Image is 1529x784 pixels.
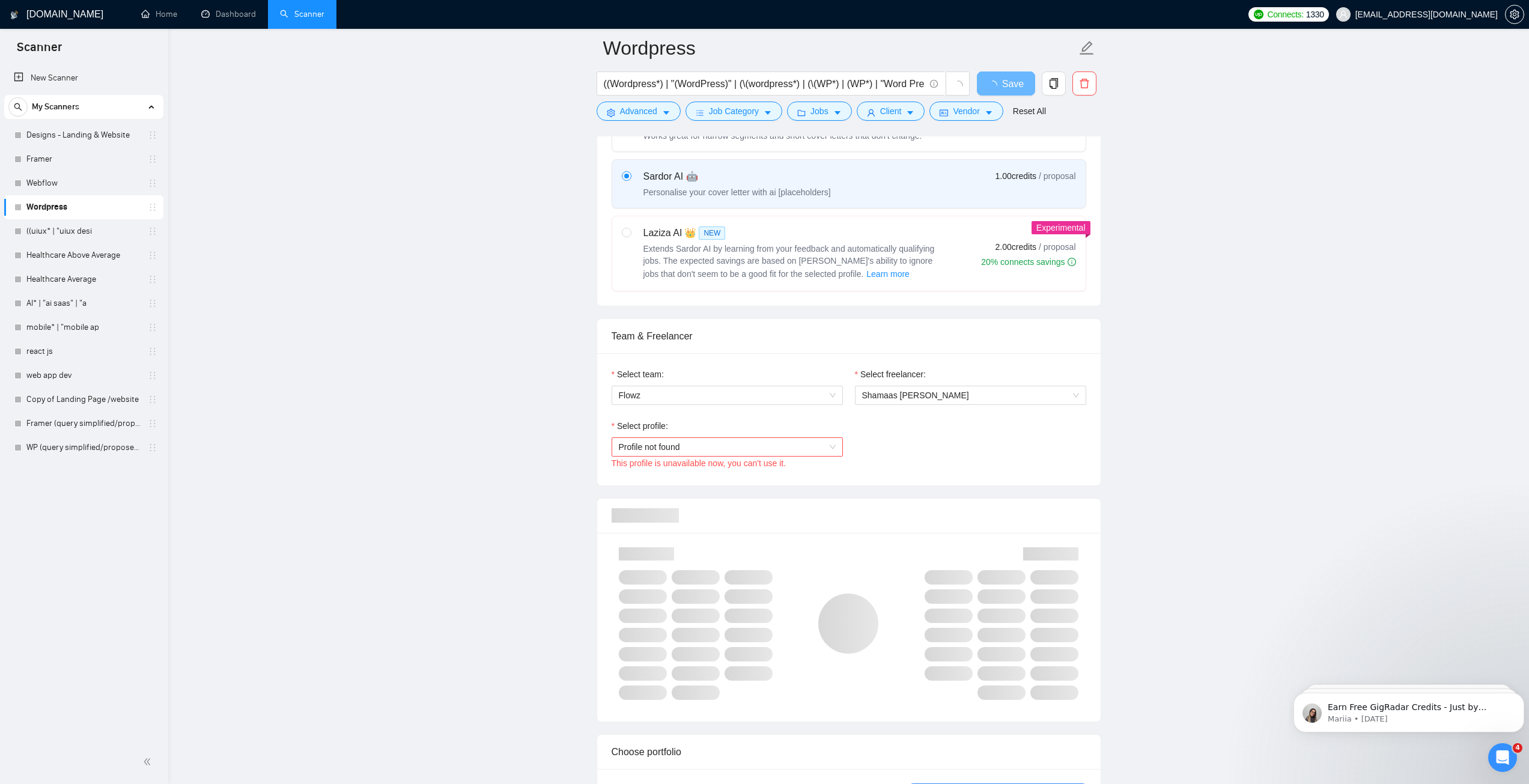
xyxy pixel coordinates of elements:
[833,108,842,117] span: caret-down
[643,186,831,198] div: Personalise your cover letter with ai [placeholders]
[862,390,969,400] span: Shamaas [PERSON_NAME]
[26,171,141,195] a: Webflow
[797,108,806,117] span: folder
[880,105,902,118] span: Client
[981,256,1075,268] div: 20% connects savings
[699,226,725,240] span: NEW
[906,108,914,117] span: caret-down
[14,66,154,90] a: New Scanner
[1506,10,1524,19] span: setting
[607,108,615,117] span: setting
[1042,71,1066,96] button: copy
[1505,10,1524,19] a: setting
[1289,667,1529,752] iframe: Intercom notifications message
[148,202,157,212] span: holder
[26,147,141,171] a: Framer
[1042,78,1065,89] span: copy
[4,95,163,460] li: My Scanners
[8,97,28,117] button: search
[1039,241,1075,253] span: / proposal
[32,95,79,119] span: My Scanners
[953,105,979,118] span: Vendor
[26,123,141,147] a: Designs - Landing & Website
[1513,743,1522,753] span: 4
[9,103,27,111] span: search
[612,735,1086,769] div: Choose portfolio
[643,226,944,240] div: Laziza AI
[1002,76,1024,91] span: Save
[855,368,926,381] label: Select freelancer:
[1505,5,1524,24] button: setting
[280,9,324,19] a: searchScanner
[148,347,157,356] span: holder
[148,299,157,308] span: holder
[617,419,668,433] span: Select profile:
[619,386,836,404] span: Flowz
[26,387,141,412] a: Copy of Landing Page /website
[143,756,155,768] span: double-left
[985,108,993,117] span: caret-down
[662,108,670,117] span: caret-down
[619,438,836,456] span: Profile not found
[1068,258,1076,266] span: info-circle
[810,105,828,118] span: Jobs
[148,443,157,452] span: holder
[612,368,664,381] label: Select team:
[148,130,157,140] span: holder
[996,169,1036,183] span: 1.00 credits
[1267,8,1303,21] span: Connects:
[148,178,157,188] span: holder
[4,66,163,90] li: New Scanner
[597,102,681,121] button: settingAdvancedcaret-down
[857,102,925,121] button: userClientcaret-down
[867,108,875,117] span: user
[764,108,772,117] span: caret-down
[1073,78,1096,89] span: delete
[26,267,141,291] a: Healthcare Average
[26,363,141,387] a: web app dev
[26,436,141,460] a: WP (query simplified/proposed)
[1339,10,1348,19] span: user
[612,457,843,470] div: This profile is unavailable now, you can't use it.
[26,195,141,219] a: Wordpress
[10,5,19,25] img: logo
[787,102,852,121] button: folderJobscaret-down
[643,244,935,279] span: Extends Sardor AI by learning from your feedback and automatically qualifying jobs. The expected ...
[866,267,910,281] button: Laziza AI NEWExtends Sardor AI by learning from your feedback and automatically qualifying jobs. ...
[1036,223,1086,232] span: Experimental
[1306,8,1324,21] span: 1330
[26,412,141,436] a: Framer (query simplified/proposed)
[1072,71,1096,96] button: delete
[26,315,141,339] a: mobile* | "mobile ap
[685,102,782,121] button: barsJob Categorycaret-down
[612,319,1086,353] div: Team & Freelancer
[26,291,141,315] a: AI* | "ai saas" | "a
[709,105,759,118] span: Job Category
[148,419,157,428] span: holder
[148,226,157,236] span: holder
[148,395,157,404] span: holder
[148,371,157,380] span: holder
[148,251,157,260] span: holder
[996,240,1036,254] span: 2.00 credits
[977,71,1035,96] button: Save
[604,76,925,91] input: Search Freelance Jobs...
[7,38,71,64] span: Scanner
[929,102,1003,121] button: idcardVendorcaret-down
[866,267,910,281] span: Learn more
[148,154,157,164] span: holder
[930,80,938,88] span: info-circle
[1079,40,1095,56] span: edit
[620,105,657,118] span: Advanced
[696,108,704,117] span: bars
[643,169,831,184] div: Sardor AI 🤖
[940,108,948,117] span: idcard
[26,219,141,243] a: ((uiux* | "uiux desi
[1488,743,1517,772] iframe: Intercom live chat
[26,339,141,363] a: react js
[988,81,1002,90] span: loading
